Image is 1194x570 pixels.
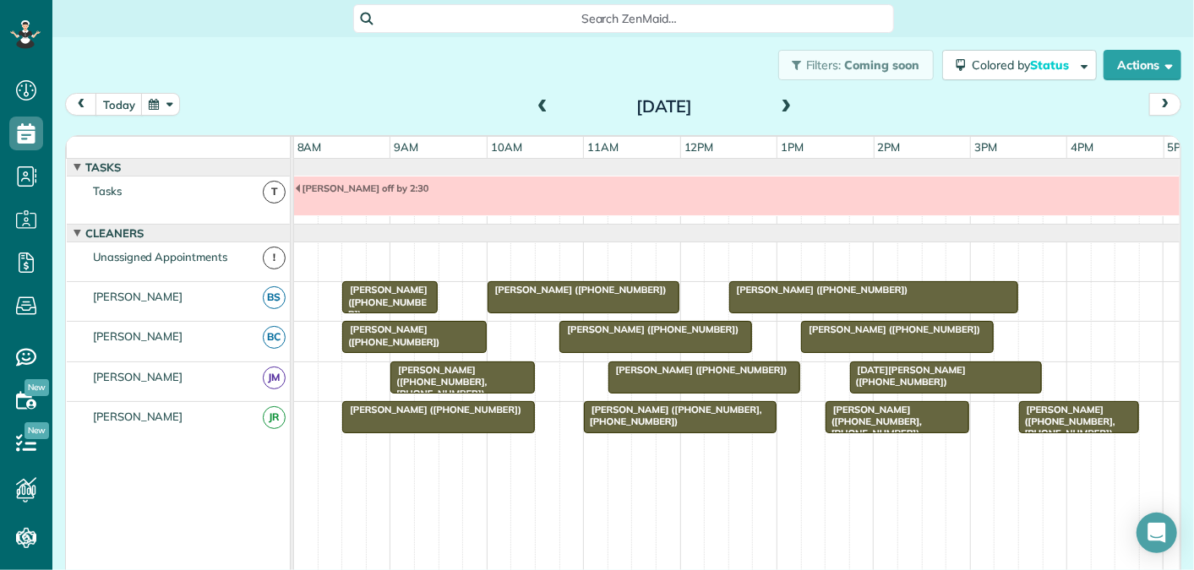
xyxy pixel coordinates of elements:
span: 11am [584,140,622,154]
span: [PERSON_NAME] ([PHONE_NUMBER]) [341,404,522,415]
span: [PERSON_NAME] [90,410,187,423]
span: [PERSON_NAME] ([PHONE_NUMBER]) [800,323,981,335]
span: [PERSON_NAME] off by 2:30 [294,182,430,194]
span: [PERSON_NAME] [90,370,187,383]
span: [PERSON_NAME] ([PHONE_NUMBER]) [608,364,788,376]
span: JM [263,366,286,389]
span: 2pm [875,140,904,154]
span: Coming soon [844,57,920,73]
span: [DATE][PERSON_NAME] ([PHONE_NUMBER]) [849,364,966,388]
span: [PERSON_NAME] ([PHONE_NUMBER]) [559,323,739,335]
span: [PERSON_NAME] ([PHONE_NUMBER], [PHONE_NUMBER]) [583,404,762,427]
span: [PERSON_NAME] ([PHONE_NUMBER]) [341,323,440,347]
span: [PERSON_NAME] ([PHONE_NUMBER], [PHONE_NUMBER]) [825,404,922,440]
span: [PERSON_NAME] [90,329,187,343]
span: T [263,181,286,204]
span: Cleaners [82,226,147,240]
button: Actions [1104,50,1181,80]
span: ! [263,247,286,269]
span: [PERSON_NAME] ([PHONE_NUMBER]) [728,284,909,296]
h2: [DATE] [559,97,770,116]
span: [PERSON_NAME] ([PHONE_NUMBER], [PHONE_NUMBER]) [1018,404,1115,440]
span: Tasks [82,160,124,174]
button: Colored byStatus [942,50,1097,80]
span: BC [263,326,286,349]
span: 4pm [1067,140,1097,154]
span: Status [1030,57,1071,73]
span: New [25,422,49,439]
span: 12pm [681,140,717,154]
span: Tasks [90,184,125,198]
span: 10am [488,140,526,154]
span: Filters: [806,57,842,73]
div: Open Intercom Messenger [1137,513,1177,553]
span: Colored by [972,57,1075,73]
span: JR [263,406,286,429]
span: [PERSON_NAME] ([PHONE_NUMBER]) [341,284,428,320]
span: Unassigned Appointments [90,250,231,263]
span: 8am [294,140,325,154]
span: [PERSON_NAME] ([PHONE_NUMBER], [PHONE_NUMBER]) [390,364,487,400]
button: today [95,93,143,116]
span: [PERSON_NAME] ([PHONE_NUMBER]) [487,284,668,296]
span: 9am [390,140,422,154]
button: next [1149,93,1181,116]
span: [PERSON_NAME] [90,290,187,303]
span: 3pm [971,140,1000,154]
span: BS [263,286,286,309]
span: 5pm [1164,140,1194,154]
button: prev [65,93,97,116]
span: New [25,379,49,396]
span: 1pm [777,140,807,154]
